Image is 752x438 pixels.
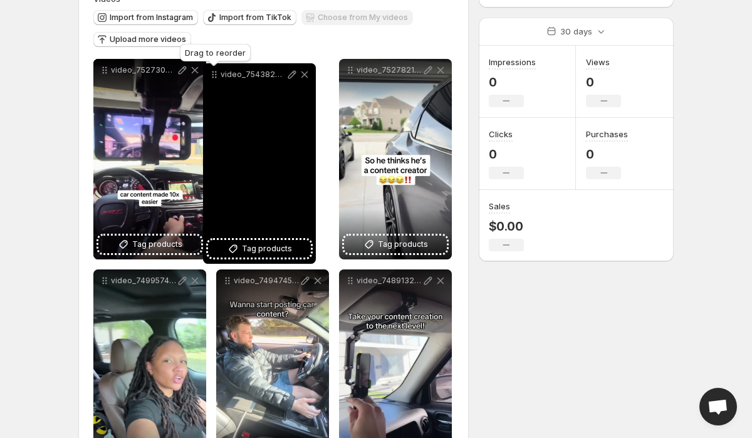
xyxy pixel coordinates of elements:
[586,75,621,90] p: 0
[489,200,510,212] h3: Sales
[560,25,592,38] p: 30 days
[357,65,422,75] p: video_7527821776655617335
[110,34,186,44] span: Upload more videos
[93,59,206,259] div: video_7527308597986856247Tag products
[489,75,536,90] p: 0
[586,147,628,162] p: 0
[111,276,176,286] p: video_7499574039539764510
[339,59,452,259] div: video_7527821776655617335Tag products
[234,276,299,286] p: video_7494745231758413098
[586,56,610,68] h3: Views
[111,65,176,75] p: video_7527308597986856247
[378,238,428,251] span: Tag products
[219,13,291,23] span: Import from TikTok
[586,128,628,140] h3: Purchases
[699,388,737,425] div: Open chat
[489,147,524,162] p: 0
[203,63,316,264] div: video_7543826795506748686Tag products
[489,219,524,234] p: $0.00
[93,32,191,47] button: Upload more videos
[221,70,286,80] p: video_7543826795506748686
[98,236,201,253] button: Tag products
[93,10,198,25] button: Import from Instagram
[132,238,182,251] span: Tag products
[110,13,193,23] span: Import from Instagram
[489,56,536,68] h3: Impressions
[203,10,296,25] button: Import from TikTok
[242,242,292,255] span: Tag products
[489,128,513,140] h3: Clicks
[208,240,311,258] button: Tag products
[357,276,422,286] p: video_7489132546211499307
[344,236,447,253] button: Tag products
